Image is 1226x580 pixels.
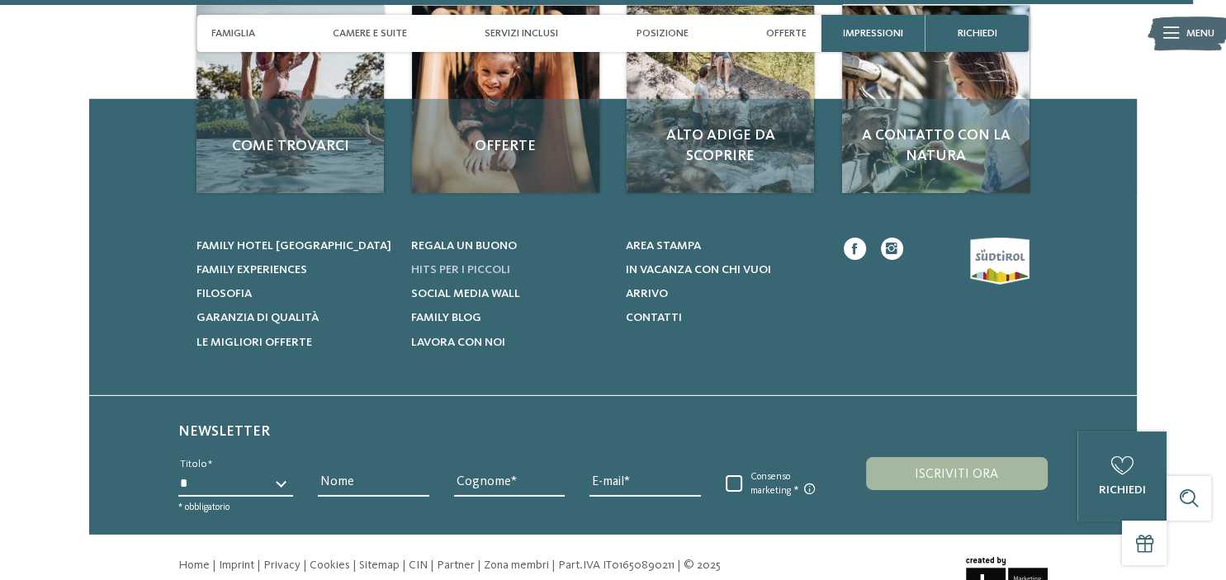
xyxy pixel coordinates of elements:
span: Lavora con noi [411,337,505,348]
a: Hits per i piccoli [411,262,607,278]
a: Area stampa [625,238,821,254]
span: Alto Adige da scoprire [641,125,799,167]
a: Lavora con noi [411,334,607,351]
a: Partner [437,559,475,571]
a: Cookies [310,559,350,571]
a: Filosofia [196,285,392,302]
span: richiedi [958,27,997,40]
a: Family experiences [196,262,392,278]
span: richiedi [1098,484,1145,496]
span: In vacanza con chi vuoi [625,264,770,276]
span: Area stampa [625,240,700,252]
span: Le migliori offerte [196,337,312,348]
span: Arrivo [625,288,667,299]
a: Contatti [625,309,821,326]
a: Privacy [263,559,301,571]
a: AKI: tutto quello che un bimbo può desiderare A contatto con la natura [842,6,1030,193]
a: AKI: tutto quello che un bimbo può desiderare Offerte [412,6,599,193]
a: CIN [409,559,428,571]
a: Garanzia di qualità [196,309,392,326]
span: | [402,559,406,571]
span: | [212,559,216,571]
span: * obbligatorio [178,502,230,512]
button: Iscriviti ora [866,457,1048,490]
span: Impressioni [843,27,903,40]
img: AKI: tutto quello che un bimbo può desiderare [842,6,1030,193]
span: Hits per i piccoli [411,264,510,276]
span: Servizi inclusi [485,27,558,40]
span: Social Media Wall [411,288,520,299]
span: Come trovarci [211,136,369,157]
span: Newsletter [178,424,270,439]
span: Filosofia [196,288,252,299]
span: Part.IVA IT01650890211 [558,559,675,571]
a: AKI: tutto quello che un bimbo può desiderare Come trovarci [196,6,384,193]
span: Iscriviti ora [915,468,998,481]
a: Home [178,559,210,571]
span: Family experiences [196,264,307,276]
span: | [257,559,261,571]
span: Camere e Suite [333,27,407,40]
a: Regala un buono [411,238,607,254]
span: Posizione [637,27,689,40]
span: Family Blog [411,312,481,323]
span: Famiglia [211,27,255,40]
span: | [430,559,434,571]
img: AKI: tutto quello che un bimbo può desiderare [627,6,814,193]
a: Arrivo [625,285,821,302]
span: Family hotel [GEOGRAPHIC_DATA] [196,240,391,252]
a: Zona membri [484,559,549,571]
a: In vacanza con chi vuoi [625,262,821,278]
span: | [303,559,307,571]
a: Family hotel [GEOGRAPHIC_DATA] [196,238,392,254]
span: Offerte [427,136,585,157]
span: Offerte [766,27,807,40]
span: | [551,559,556,571]
a: Sitemap [359,559,400,571]
span: A contatto con la natura [857,125,1015,167]
a: Family Blog [411,309,607,326]
span: | [477,559,481,571]
span: Contatti [625,312,681,323]
span: © 2025 [684,559,721,571]
img: AKI: tutto quello che un bimbo può desiderare [196,6,384,193]
span: Regala un buono [411,240,517,252]
a: Le migliori offerte [196,334,392,351]
a: Social Media Wall [411,285,607,302]
a: richiedi [1077,431,1167,521]
img: AKI: tutto quello che un bimbo può desiderare [412,6,599,193]
span: | [353,559,357,571]
a: Imprint [219,559,254,571]
a: AKI: tutto quello che un bimbo può desiderare Alto Adige da scoprire [627,6,814,193]
span: | [677,559,681,571]
span: Garanzia di qualità [196,312,319,323]
span: Consenso marketing [742,471,829,497]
